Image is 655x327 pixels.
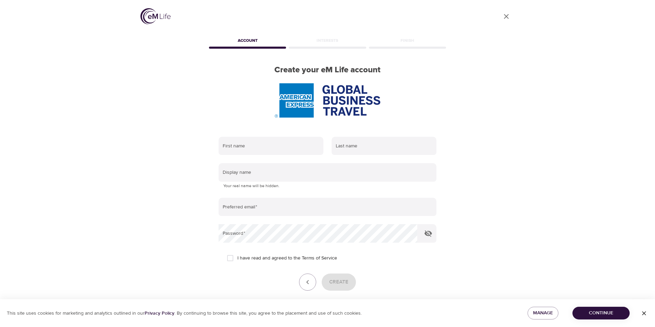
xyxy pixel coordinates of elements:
[208,65,447,75] h2: Create your eM Life account
[145,310,174,316] a: Privacy Policy
[140,8,171,24] img: logo
[498,8,515,25] a: close
[275,83,380,118] img: AmEx%20GBT%20logo.png
[533,309,553,317] span: Manage
[528,307,558,319] button: Manage
[578,309,624,317] span: Continue
[223,183,432,190] p: Your real name will be hidden.
[302,255,337,262] a: Terms of Service
[237,255,337,262] span: I have read and agreed to the
[572,307,630,319] button: Continue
